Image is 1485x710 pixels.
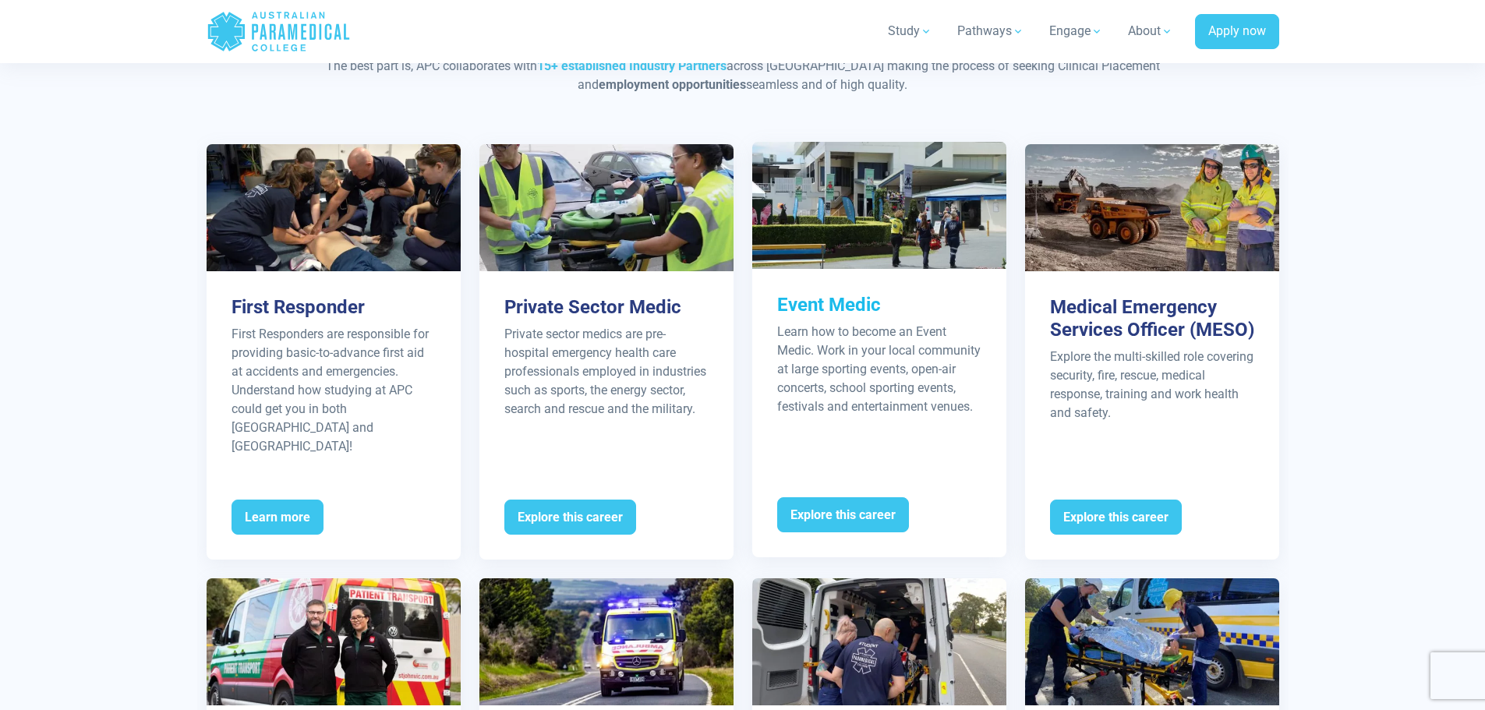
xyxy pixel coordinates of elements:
[479,144,734,271] img: Private Sector Medic
[777,497,909,533] span: Explore this career
[1040,9,1112,53] a: Engage
[752,142,1006,269] img: Event Medic
[752,578,1006,705] img: Ambulance Transport Attendant (ATA)
[207,144,461,560] a: First Responder First Responders are responsible for providing basic-to-advance first aid at acci...
[1050,296,1254,341] h3: Medical Emergency Services Officer (MESO)
[879,9,942,53] a: Study
[1050,348,1254,422] div: Explore the multi-skilled role covering security, fire, rescue, medical response, training and wo...
[1025,578,1279,705] img: Industrial Medic
[777,294,981,316] h3: Event Medic
[232,500,324,535] span: Learn more
[537,58,727,73] a: 15+ established Industry Partners
[207,144,461,271] img: First Responder
[207,578,461,705] img: Patient Transport Officer (PTO)
[504,296,709,319] h3: Private Sector Medic
[479,144,734,560] a: Private Sector Medic Private sector medics are pre-hospital emergency health care professionals e...
[504,500,636,535] span: Explore this career
[287,57,1199,94] p: The best part is, APC collaborates with across [GEOGRAPHIC_DATA] making the process of seeking Cl...
[504,325,709,419] div: Private sector medics are pre-hospital emergency health care professionals employed in industries...
[777,323,981,416] div: Learn how to become an Event Medic. Work in your local community at large sporting events, open-a...
[207,6,351,57] a: Australian Paramedical College
[1195,14,1279,50] a: Apply now
[232,296,436,319] h3: First Responder
[752,142,1006,557] a: Event Medic Learn how to become an Event Medic. Work in your local community at large sporting ev...
[1025,144,1279,560] a: Medical Emergency Services Officer (MESO) Explore the multi-skilled role covering security, fire,...
[1025,144,1279,271] img: Medical Emergency Services Officer (MESO)
[948,9,1034,53] a: Pathways
[1050,500,1182,535] span: Explore this career
[1119,9,1183,53] a: About
[479,578,734,705] img: Emergency Medical Technician (EMT)
[232,325,436,456] p: First Responders are responsible for providing basic-to-advance first aid at accidents and emerge...
[599,77,746,92] strong: employment opportunities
